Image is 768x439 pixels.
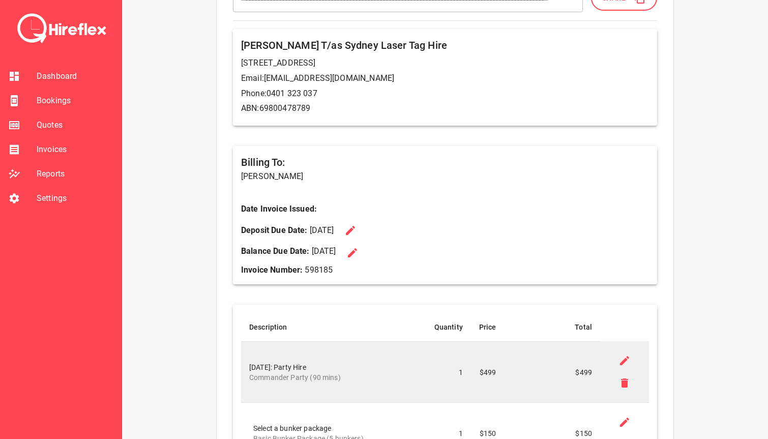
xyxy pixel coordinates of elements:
p: Email: [EMAIL_ADDRESS][DOMAIN_NAME] [241,72,649,84]
h6: [PERSON_NAME] T/as Sydney Laser Tag Hire [241,37,649,53]
p: 598185 [241,264,649,276]
b: Deposit Due Date: [241,225,308,235]
p: [PERSON_NAME] [241,170,649,183]
td: $499 [471,341,505,403]
span: Reports [37,168,113,180]
span: Quotes [37,119,113,131]
th: Description [241,313,426,342]
p: [DATE] [241,245,336,257]
b: Date Invoice Issued: [241,204,317,214]
span: Dashboard [37,70,113,82]
p: Commander Party (90 mins) [249,372,418,383]
b: Invoice Number: [241,265,303,275]
span: Bookings [37,95,113,107]
p: [STREET_ADDRESS] [241,57,649,69]
th: Total [505,313,600,342]
p: ABN: 69800478789 [241,102,649,114]
p: Phone: 0401 323 037 [241,87,649,100]
b: Balance Due Date: [241,246,310,256]
span: Settings [37,192,113,204]
span: Invoices [37,143,113,156]
td: $499 [505,341,600,403]
td: 1 [426,341,471,403]
th: Quantity [426,313,471,342]
th: Price [471,313,505,342]
div: [DATE]: Party Hire [249,362,418,383]
h6: Billing To: [241,154,649,170]
p: [DATE] [241,224,334,237]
